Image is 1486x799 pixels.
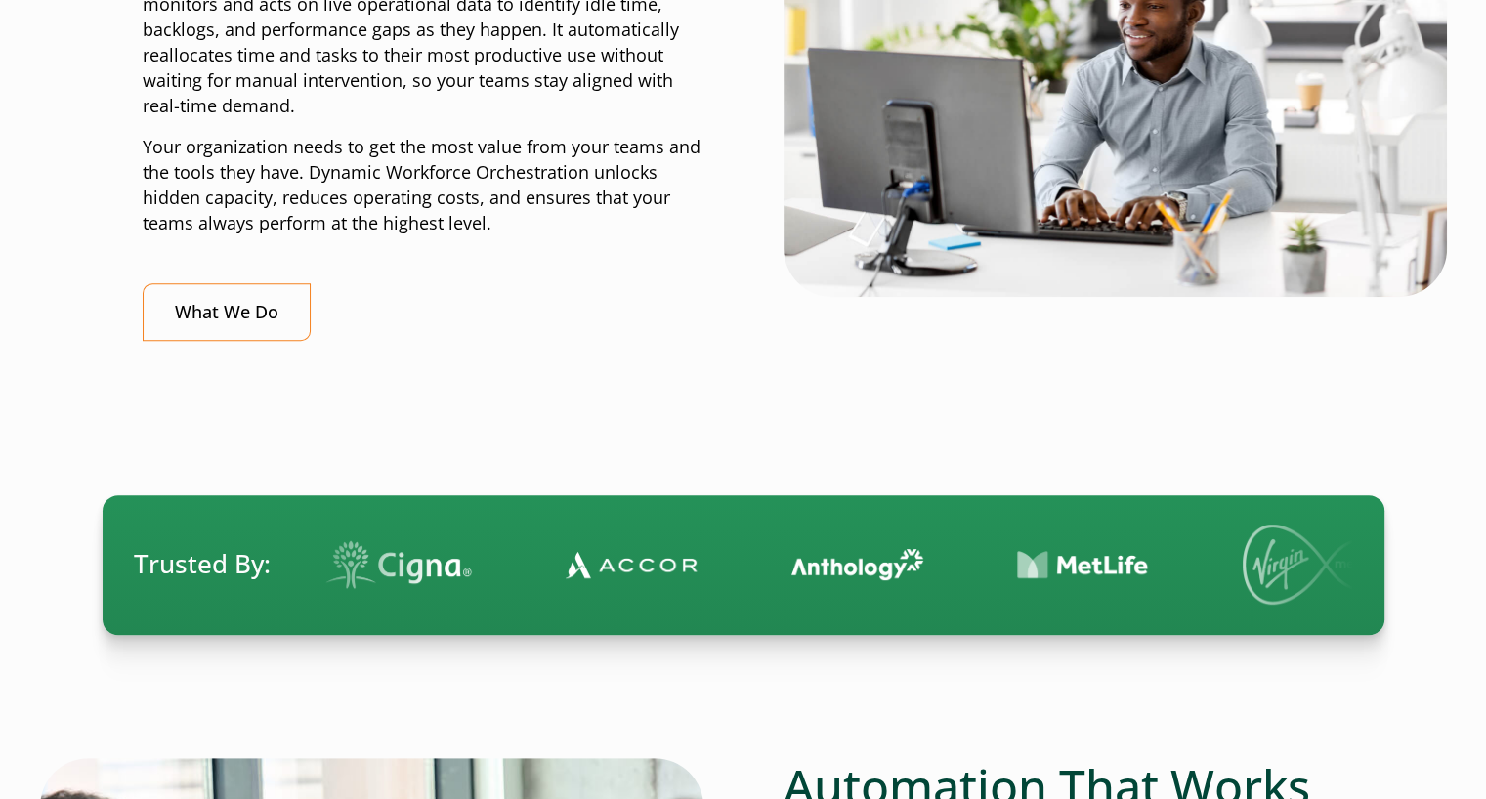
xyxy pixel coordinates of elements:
[134,546,271,582] span: Trusted By:
[1240,525,1377,605] img: Virgin Media logo.
[1014,550,1146,580] img: Contact Center Automation MetLife Logo
[143,283,311,341] a: What We Do
[563,550,695,579] img: Contact Center Automation Accor Logo
[143,135,703,236] p: Your organization needs to get the most value from your teams and the tools they have. Dynamic Wo...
